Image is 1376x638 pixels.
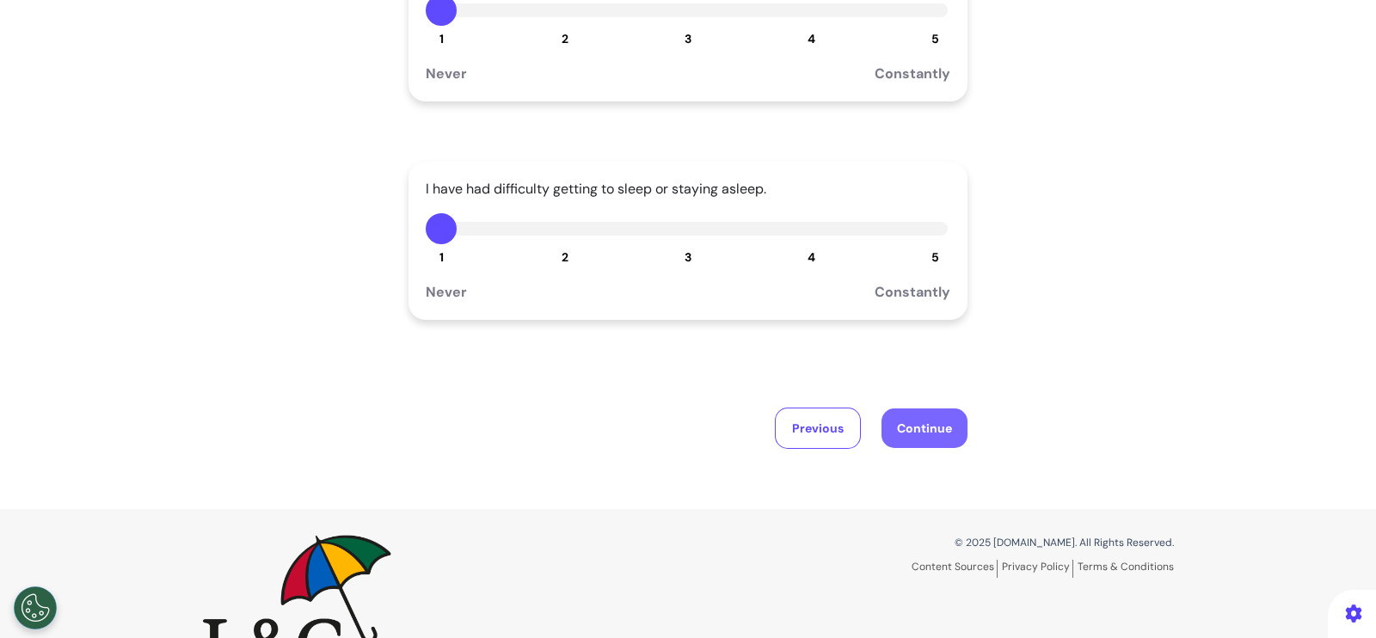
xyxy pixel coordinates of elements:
button: Open Preferences [14,586,57,629]
p: © 2025 [DOMAIN_NAME]. All Rights Reserved. [701,535,1174,550]
button: 5 [919,213,950,244]
button: Continue [881,408,967,448]
span: 3 [685,31,691,46]
a: Terms & Conditions [1078,560,1174,574]
span: 3 [685,249,691,265]
div: Constantly [875,64,950,84]
button: 3 [673,213,703,244]
div: I have had difficulty getting to sleep or staying asleep. [426,179,766,199]
div: Constantly [875,282,950,303]
button: Previous [775,408,861,449]
span: 5 [931,31,939,46]
span: 1 [439,31,444,46]
div: Never [426,64,467,84]
span: 2 [562,249,568,265]
span: 4 [808,31,815,46]
button: 4 [796,213,827,244]
div: Never [426,282,467,303]
span: 4 [808,249,815,265]
span: 1 [439,249,444,265]
a: Content Sources [912,560,998,578]
span: 2 [562,31,568,46]
span: 5 [931,249,939,265]
button: 1 [426,213,457,244]
button: 2 [550,213,580,244]
a: Privacy Policy [1002,560,1073,578]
